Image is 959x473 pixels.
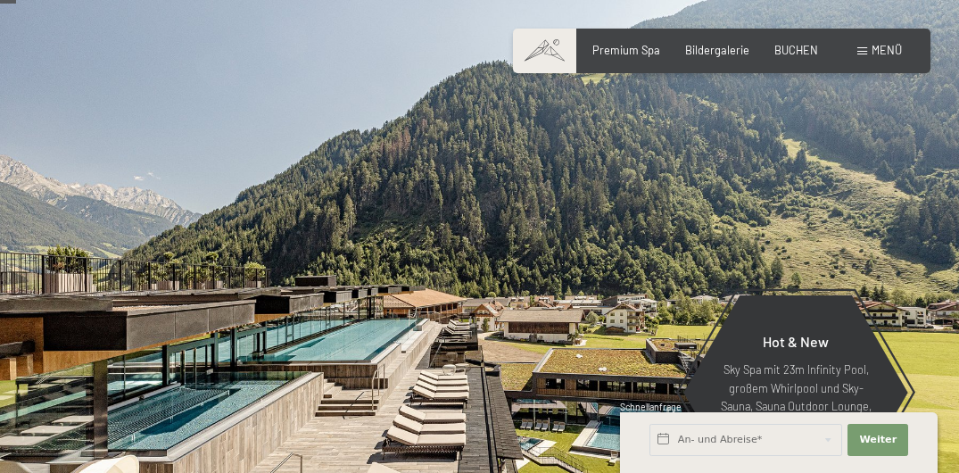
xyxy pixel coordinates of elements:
span: Menü [872,43,902,57]
a: Premium Spa [592,43,660,57]
span: Schnellanfrage [620,402,682,412]
a: BUCHEN [774,43,818,57]
a: Bildergalerie [685,43,749,57]
p: Sky Spa mit 23m Infinity Pool, großem Whirlpool und Sky-Sauna, Sauna Outdoor Lounge, neue Event-S... [718,361,873,452]
span: Hot & New [763,333,829,350]
button: Weiter [847,424,908,456]
span: Weiter [859,433,897,447]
